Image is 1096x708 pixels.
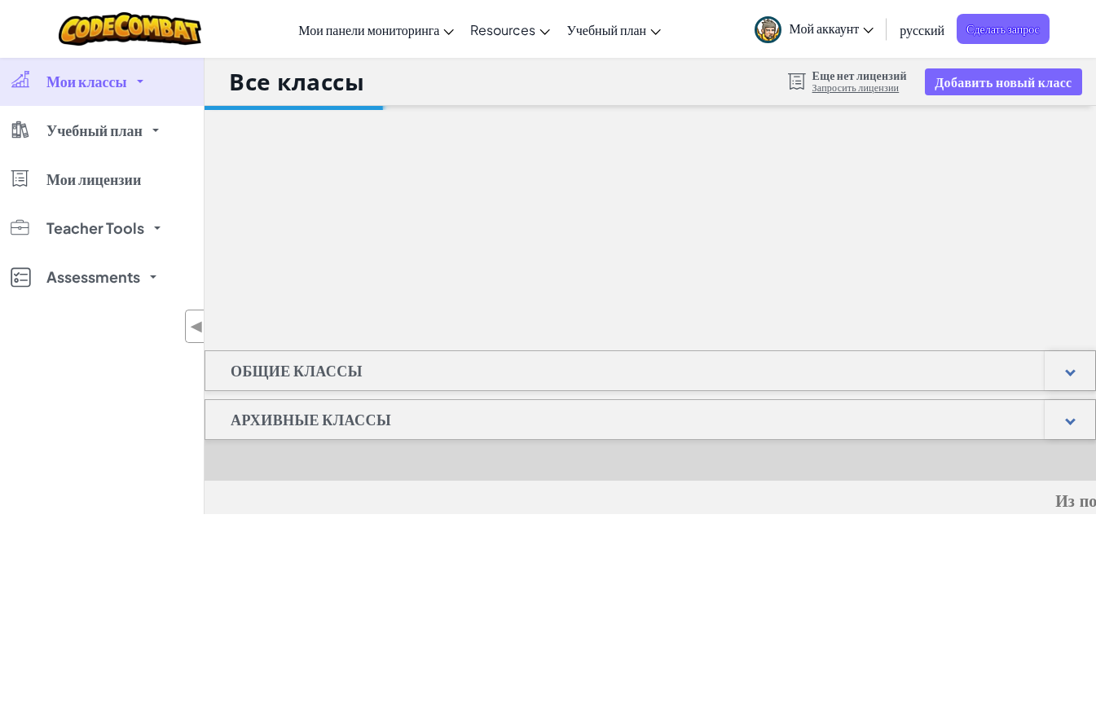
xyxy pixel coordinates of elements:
[46,172,141,187] span: Мои лицензии
[470,21,535,38] span: Resources
[190,314,204,338] span: ◀
[462,7,558,51] a: Resources
[46,123,143,138] span: Учебный план
[925,68,1081,95] button: Добавить новый класс
[755,16,781,43] img: avatar
[46,270,140,284] span: Assessments
[59,12,201,46] img: CodeCombat logo
[205,399,416,440] h1: Архивные классы
[812,81,907,95] a: Запросить лицензии
[558,7,669,51] a: Учебный план
[746,3,883,55] a: Мой аккаунт
[957,14,1050,44] a: Сделать запрос
[790,20,874,37] span: Мой аккаунт
[205,350,388,391] h1: Общие классы
[46,221,144,235] span: Teacher Tools
[229,66,365,97] h1: Все классы
[900,21,944,38] span: русский
[566,21,646,38] span: Учебный план
[290,7,462,51] a: Мои панели мониторинга
[298,21,439,38] span: Мои панели мониторинга
[891,7,953,51] a: русский
[812,68,907,81] span: Еще нет лицензий
[46,74,127,89] span: Мои классы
